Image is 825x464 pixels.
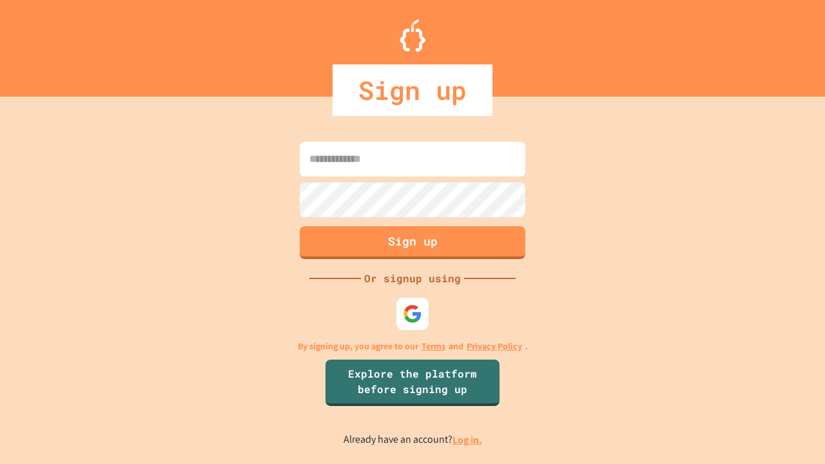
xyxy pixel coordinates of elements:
[422,340,445,353] a: Terms
[298,340,528,353] p: By signing up, you agree to our and .
[467,340,522,353] a: Privacy Policy
[344,432,482,448] p: Already have an account?
[300,226,525,259] button: Sign up
[400,19,425,52] img: Logo.svg
[333,64,492,116] div: Sign up
[325,360,500,406] a: Explore the platform before signing up
[361,271,464,286] div: Or signup using
[403,304,422,324] img: google-icon.svg
[452,433,482,447] a: Log in.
